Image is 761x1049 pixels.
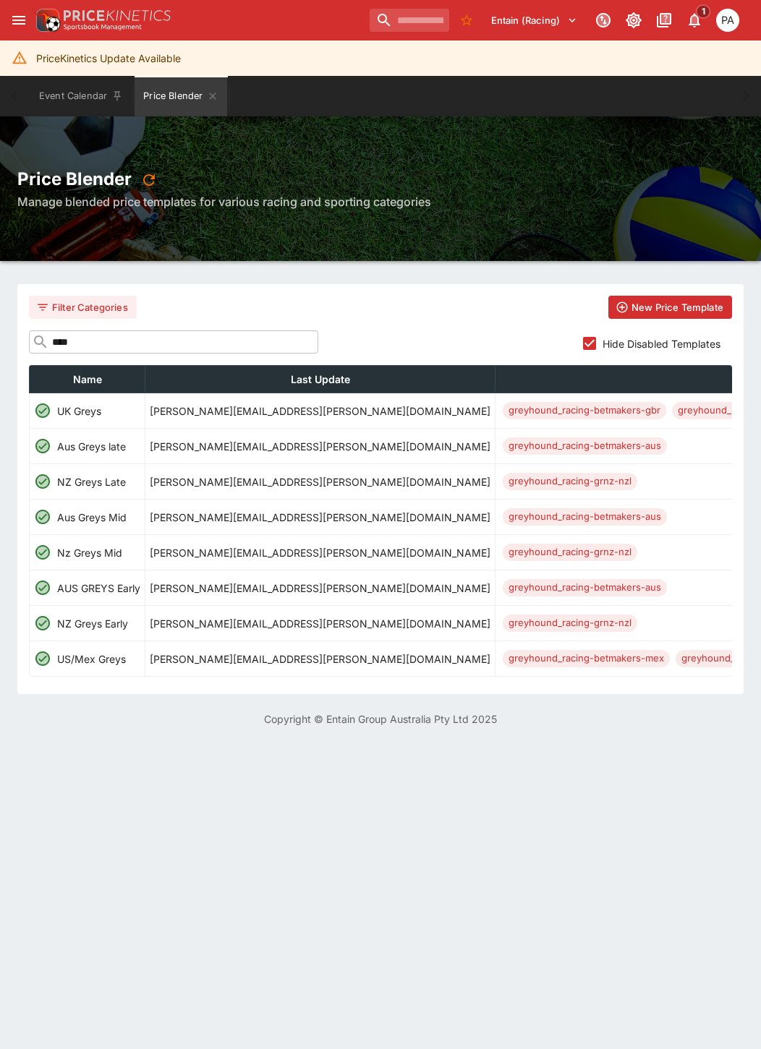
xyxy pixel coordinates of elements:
[621,7,647,33] button: Toggle light/dark mode
[6,7,32,33] button: open drawer
[57,581,140,596] p: AUS GREYS Early
[651,7,677,33] button: Documentation
[150,651,490,667] p: 2025-04-15 09:03:24 +10:00
[150,545,490,560] p: 2025-08-15 12:17:34 +10:00
[370,9,449,32] input: search
[503,545,637,560] span: greyhound_racing-grnz-nzl
[150,616,490,631] p: 2025-06-26 08:46:29 +10:00
[716,9,739,32] div: Peter Addley
[590,7,616,33] button: Connected to PK
[34,508,51,526] svg: Template enabled
[57,474,126,489] p: NZ Greys Late
[681,7,707,33] button: Notifications
[34,579,51,596] svg: Template enabled
[150,474,490,489] p: 2025-08-18 10:33:42 +10:00
[36,45,181,72] div: PriceKinetics Update Available
[34,437,51,455] svg: Template enabled
[17,193,744,210] h6: Manage blended price templates for various racing and sporting categories
[64,24,142,30] img: Sportsbook Management
[34,544,51,561] svg: Template enabled
[57,403,101,419] p: UK Greys
[455,9,478,32] button: No Bookmarks
[503,403,666,418] span: greyhound_racing-betmakers-gbr
[503,581,667,595] span: greyhound_racing-betmakers-aus
[503,439,667,453] span: greyhound_racing-betmakers-aus
[34,402,51,419] svg: Template enabled
[503,474,637,489] span: greyhound_racing-grnz-nzl
[32,6,61,35] img: PriceKinetics Logo
[135,76,227,116] button: Price Blender
[57,510,127,525] p: Aus Greys Mid
[136,167,162,193] button: refresh
[57,616,128,631] p: NZ Greys Early
[57,651,126,667] p: US/Mex Greys
[145,366,496,393] th: Last Update
[34,473,51,490] svg: Template enabled
[34,650,51,667] svg: Template enabled
[603,336,720,351] span: Hide Disabled Templates
[150,510,490,525] p: 2025-05-13 15:34:12 +10:00
[34,615,51,632] svg: Template enabled
[696,4,711,19] span: 1
[482,9,586,32] button: Select Tenant
[17,167,744,193] h2: Price Blender
[64,10,171,21] img: PriceKinetics
[150,439,490,454] p: 2025-08-08 15:23:55 +10:00
[503,510,667,524] span: greyhound_racing-betmakers-aus
[57,371,118,388] span: Name
[29,296,137,319] button: Filter Categories
[57,439,126,454] p: Aus Greys late
[608,296,732,319] button: New Price Template
[712,4,744,36] button: Peter Addley
[150,403,490,419] p: 2025-05-08 13:34:50 +10:00
[150,581,490,596] p: 2025-07-18 15:08:57 +10:00
[30,76,132,116] button: Event Calendar
[503,616,637,630] span: greyhound_racing-grnz-nzl
[57,545,122,560] p: Nz Greys Mid
[503,651,670,666] span: greyhound_racing-betmakers-mex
